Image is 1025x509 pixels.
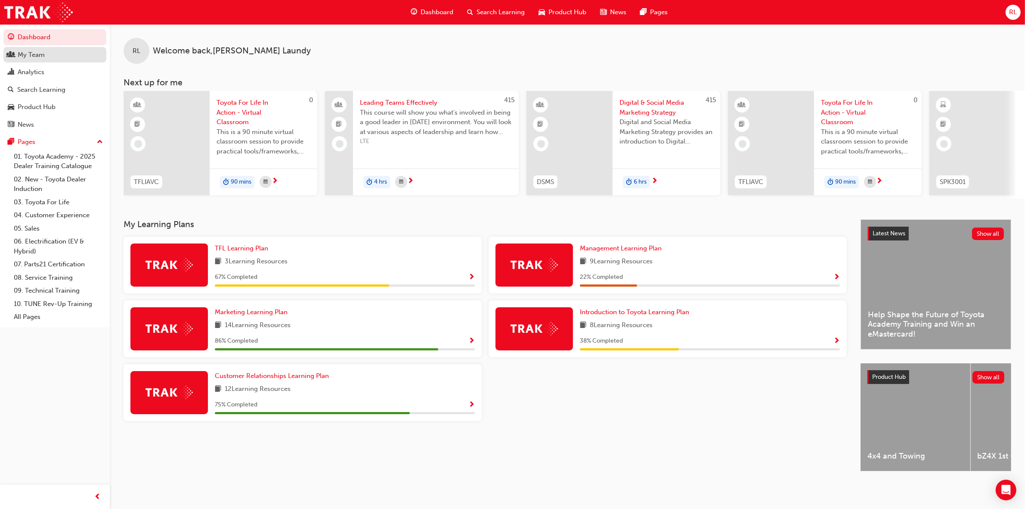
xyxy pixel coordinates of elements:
[739,100,745,111] span: learningResourceType_INSTRUCTOR_LED-icon
[3,82,106,98] a: Search Learning
[8,34,14,41] span: guage-icon
[537,140,545,148] span: learningRecordVerb_NONE-icon
[18,120,34,130] div: News
[225,256,288,267] span: 3 Learning Resources
[231,177,251,187] span: 90 mins
[996,480,1016,500] div: Open Intercom Messenger
[872,373,906,381] span: Product Hub
[215,307,291,317] a: Marketing Learning Plan
[580,244,665,253] a: Management Learning Plan
[867,451,963,461] span: 4x4 and Towing
[134,177,159,187] span: TFLIAVC
[914,96,917,104] span: 0
[374,177,387,187] span: 4 hrs
[404,3,460,21] a: guage-iconDashboard
[95,492,101,503] span: prev-icon
[876,178,883,185] span: next-icon
[941,100,947,111] span: learningResourceType_ELEARNING-icon
[833,337,840,345] span: Show Progress
[504,96,514,104] span: 415
[217,98,310,127] span: Toyota For Life In Action - Virtual Classroom
[468,401,475,409] span: Show Progress
[467,7,473,18] span: search-icon
[3,47,106,63] a: My Team
[399,177,403,187] span: calendar-icon
[738,177,763,187] span: TFLIAVC
[861,363,970,471] a: 4x4 and Towing
[532,3,593,21] a: car-iconProduct Hub
[511,322,558,335] img: Trak
[215,400,257,410] span: 75 % Completed
[651,178,658,185] span: next-icon
[4,3,73,22] img: Trak
[10,284,106,297] a: 09. Technical Training
[18,102,56,112] div: Product Hub
[8,86,14,94] span: search-icon
[537,177,554,187] span: DSMS
[548,7,586,17] span: Product Hub
[972,371,1005,384] button: Show all
[110,78,1025,87] h3: Next up for me
[706,96,716,104] span: 415
[600,7,607,18] span: news-icon
[10,258,106,271] a: 07. Parts21 Certification
[146,258,193,272] img: Trak
[215,371,332,381] a: Customer Relationships Learning Plan
[10,209,106,222] a: 04. Customer Experience
[827,177,833,188] span: duration-icon
[17,85,65,95] div: Search Learning
[10,150,106,173] a: 01. Toyota Academy - 2025 Dealer Training Catalogue
[8,138,14,146] span: pages-icon
[873,230,905,237] span: Latest News
[590,320,653,331] span: 8 Learning Resources
[593,3,633,21] a: news-iconNews
[940,177,966,187] span: SPK3001
[580,256,586,267] span: book-icon
[650,7,668,17] span: Pages
[626,177,632,188] span: duration-icon
[325,91,519,195] a: 415Leading Teams EffectivelyThis course will show you what's involved in being a good leader in [...
[215,308,288,316] span: Marketing Learning Plan
[3,99,106,115] a: Product Hub
[580,336,623,346] span: 38 % Completed
[10,297,106,311] a: 10. TUNE Rev-Up Training
[309,96,313,104] span: 0
[580,307,693,317] a: Introduction to Toyota Learning Plan
[8,51,14,59] span: people-icon
[360,137,512,147] span: LTE
[633,3,675,21] a: pages-iconPages
[215,336,258,346] span: 86 % Completed
[728,91,922,195] a: 0TFLIAVCToyota For Life In Action - Virtual ClassroomThis is a 90 minute virtual classroom sessio...
[634,177,647,187] span: 6 hrs
[868,227,1004,240] a: Latest NewsShow all
[511,258,558,272] img: Trak
[215,244,272,253] a: TFL Learning Plan
[619,98,713,117] span: Digital & Social Media Marketing Strategy
[1009,7,1017,17] span: RL
[1006,5,1021,20] button: RL
[215,256,221,267] span: book-icon
[3,117,106,133] a: News
[263,177,268,187] span: calendar-icon
[10,235,106,258] a: 06. Electrification (EV & Hybrid)
[941,119,947,130] span: booktick-icon
[133,46,140,56] span: RL
[153,46,311,56] span: Welcome back , [PERSON_NAME] Laundy
[868,177,872,187] span: calendar-icon
[821,98,915,127] span: Toyota For Life In Action - Virtual Classroom
[526,91,720,195] a: 415DSMSDigital & Social Media Marketing StrategyDigital and Social Media Marketing Strategy provi...
[8,103,14,111] span: car-icon
[407,178,414,185] span: next-icon
[861,219,1011,350] a: Latest NewsShow allHelp Shape the Future of Toyota Academy Training and Win an eMastercard!
[8,121,14,129] span: news-icon
[10,173,106,196] a: 02. New - Toyota Dealer Induction
[135,100,141,111] span: learningResourceType_INSTRUCTOR_LED-icon
[460,3,532,21] a: search-iconSearch Learning
[336,100,342,111] span: people-icon
[215,272,257,282] span: 67 % Completed
[10,310,106,324] a: All Pages
[640,7,647,18] span: pages-icon
[10,271,106,284] a: 08. Service Training
[3,134,106,150] button: Pages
